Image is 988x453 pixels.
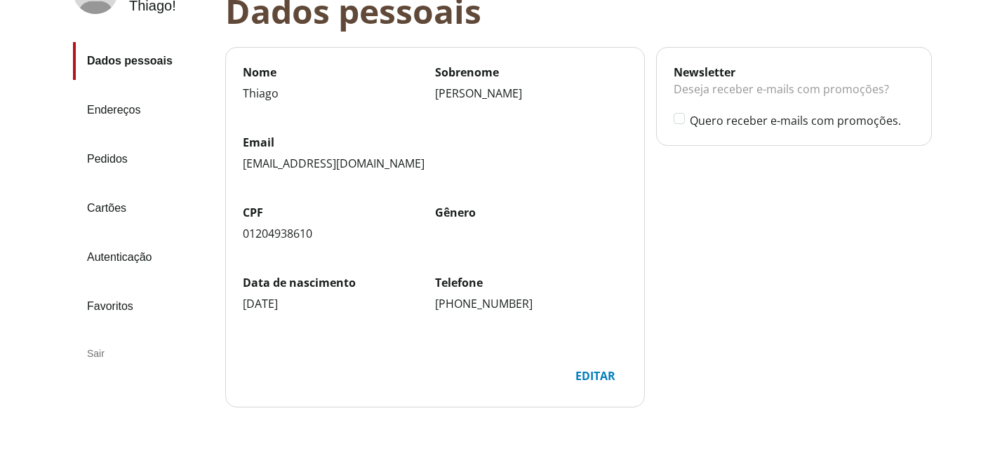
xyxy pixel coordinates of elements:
div: Newsletter [674,65,914,80]
div: Deseja receber e-mails com promoções? [674,80,914,112]
div: Editar [564,363,627,389]
a: Cartões [73,189,214,227]
label: Gênero [435,205,627,220]
label: Sobrenome [435,65,627,80]
div: Sair [73,337,214,370]
a: Autenticação [73,238,214,276]
a: Endereços [73,91,214,129]
label: Nome [243,65,435,80]
label: Data de nascimento [243,275,435,290]
label: Telefone [435,275,627,290]
div: 01204938610 [243,226,435,241]
a: Favoritos [73,288,214,325]
button: Editar [563,362,627,390]
div: [EMAIL_ADDRESS][DOMAIN_NAME] [243,156,627,171]
div: [PHONE_NUMBER] [435,296,627,311]
label: Email [243,135,627,150]
label: Quero receber e-mails com promoções. [690,113,914,128]
div: [PERSON_NAME] [435,86,627,101]
label: CPF [243,205,435,220]
a: Dados pessoais [73,42,214,80]
a: Pedidos [73,140,214,178]
div: Thiago [243,86,435,101]
div: [DATE] [243,296,435,311]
